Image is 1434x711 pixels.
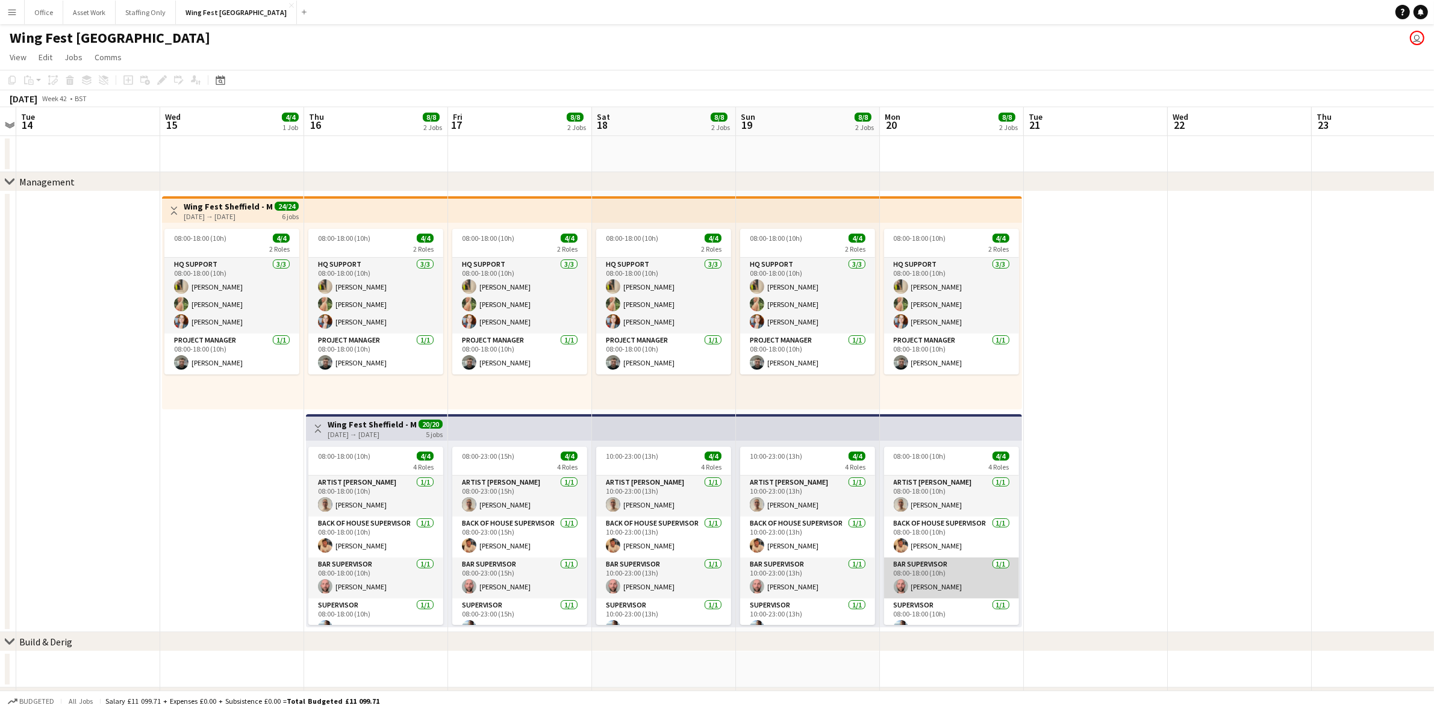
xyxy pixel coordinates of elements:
[105,697,379,706] div: Salary £11 099.71 + Expenses £0.00 + Subsistence £0.00 =
[452,557,587,598] app-card-role: Bar Supervisor1/108:00-23:00 (15h)[PERSON_NAME]
[75,94,87,103] div: BST
[163,118,181,132] span: 15
[740,517,875,557] app-card-role: Back of House Supervisor1/110:00-23:00 (13h)[PERSON_NAME]
[884,229,1019,374] app-job-card: 08:00-18:00 (10h)4/42 RolesHQ Support3/308:00-18:00 (10h)[PERSON_NAME][PERSON_NAME][PERSON_NAME]P...
[308,598,443,639] app-card-role: Supervisor1/108:00-18:00 (10h)[PERSON_NAME]
[557,462,578,471] span: 4 Roles
[596,447,731,625] div: 10:00-23:00 (13h)4/44 RolesArtist [PERSON_NAME]1/110:00-23:00 (13h)[PERSON_NAME]Back of House Sup...
[308,229,443,374] app-job-card: 08:00-18:00 (10h)4/42 RolesHQ Support3/308:00-18:00 (10h)[PERSON_NAME][PERSON_NAME][PERSON_NAME]P...
[413,244,434,253] span: 2 Roles
[63,1,116,24] button: Asset Work
[740,258,875,334] app-card-role: HQ Support3/308:00-18:00 (10h)[PERSON_NAME][PERSON_NAME][PERSON_NAME]
[596,598,731,639] app-card-role: Supervisor1/110:00-23:00 (13h)[PERSON_NAME]
[328,419,417,430] h3: Wing Fest Sheffield - Management Team
[308,334,443,374] app-card-role: Project Manager1/108:00-18:00 (10h)[PERSON_NAME]
[855,113,871,122] span: 8/8
[328,430,417,439] div: [DATE] → [DATE]
[269,244,290,253] span: 2 Roles
[849,234,865,243] span: 4/4
[34,49,57,65] a: Edit
[884,258,1019,334] app-card-role: HQ Support3/308:00-18:00 (10h)[PERSON_NAME][PERSON_NAME][PERSON_NAME]
[993,452,1009,461] span: 4/4
[318,234,370,243] span: 08:00-18:00 (10h)
[1027,118,1043,132] span: 21
[164,334,299,374] app-card-role: Project Manager1/108:00-18:00 (10h)[PERSON_NAME]
[462,452,514,461] span: 08:00-23:00 (15h)
[884,476,1019,517] app-card-role: Artist [PERSON_NAME]1/108:00-18:00 (10h)[PERSON_NAME]
[597,111,610,122] span: Sat
[308,476,443,517] app-card-role: Artist [PERSON_NAME]1/108:00-18:00 (10h)[PERSON_NAME]
[884,447,1019,625] div: 08:00-18:00 (10h)4/44 RolesArtist [PERSON_NAME]1/108:00-18:00 (10h)[PERSON_NAME]Back of House Sup...
[750,452,802,461] span: 10:00-23:00 (13h)
[884,598,1019,639] app-card-role: Supervisor1/108:00-18:00 (10h)[PERSON_NAME]
[308,258,443,334] app-card-role: HQ Support3/308:00-18:00 (10h)[PERSON_NAME][PERSON_NAME][PERSON_NAME]
[1171,118,1188,132] span: 22
[596,334,731,374] app-card-role: Project Manager1/108:00-18:00 (10h)[PERSON_NAME]
[855,123,874,132] div: 2 Jobs
[561,234,578,243] span: 4/4
[95,52,122,63] span: Comms
[596,229,731,374] app-job-card: 08:00-18:00 (10h)4/42 RolesHQ Support3/308:00-18:00 (10h)[PERSON_NAME][PERSON_NAME][PERSON_NAME]P...
[164,229,299,374] div: 08:00-18:00 (10h)4/42 RolesHQ Support3/308:00-18:00 (10h)[PERSON_NAME][PERSON_NAME][PERSON_NAME]P...
[21,111,35,122] span: Tue
[462,234,514,243] span: 08:00-18:00 (10h)
[701,462,722,471] span: 4 Roles
[894,452,946,461] span: 08:00-18:00 (10h)
[740,229,875,374] app-job-card: 08:00-18:00 (10h)4/42 RolesHQ Support3/308:00-18:00 (10h)[PERSON_NAME][PERSON_NAME][PERSON_NAME]P...
[176,1,297,24] button: Wing Fest [GEOGRAPHIC_DATA]
[419,420,443,429] span: 20/20
[417,234,434,243] span: 4/4
[452,229,587,374] app-job-card: 08:00-18:00 (10h)4/42 RolesHQ Support3/308:00-18:00 (10h)[PERSON_NAME][PERSON_NAME][PERSON_NAME]P...
[273,234,290,243] span: 4/4
[452,334,587,374] app-card-role: Project Manager1/108:00-18:00 (10h)[PERSON_NAME]
[307,118,324,132] span: 16
[567,113,584,122] span: 8/8
[5,49,31,65] a: View
[894,234,946,243] span: 08:00-18:00 (10h)
[308,517,443,557] app-card-role: Back of House Supervisor1/108:00-18:00 (10h)[PERSON_NAME]
[19,697,54,706] span: Budgeted
[741,111,755,122] span: Sun
[308,447,443,625] div: 08:00-18:00 (10h)4/44 RolesArtist [PERSON_NAME]1/108:00-18:00 (10h)[PERSON_NAME]Back of House Sup...
[184,201,273,212] h3: Wing Fest Sheffield - Management Team
[740,447,875,625] div: 10:00-23:00 (13h)4/44 RolesArtist [PERSON_NAME]1/110:00-23:00 (13h)[PERSON_NAME]Back of House Sup...
[309,111,324,122] span: Thu
[849,452,865,461] span: 4/4
[282,113,299,122] span: 4/4
[413,462,434,471] span: 4 Roles
[705,452,722,461] span: 4/4
[740,598,875,639] app-card-role: Supervisor1/110:00-23:00 (13h)[PERSON_NAME]
[452,517,587,557] app-card-role: Back of House Supervisor1/108:00-23:00 (15h)[PERSON_NAME]
[116,1,176,24] button: Staffing Only
[452,476,587,517] app-card-role: Artist [PERSON_NAME]1/108:00-23:00 (15h)[PERSON_NAME]
[596,476,731,517] app-card-role: Artist [PERSON_NAME]1/110:00-23:00 (13h)[PERSON_NAME]
[595,118,610,132] span: 18
[184,212,273,221] div: [DATE] → [DATE]
[884,557,1019,598] app-card-role: Bar Supervisor1/108:00-18:00 (10h)[PERSON_NAME]
[10,93,37,105] div: [DATE]
[452,447,587,625] app-job-card: 08:00-23:00 (15h)4/44 RolesArtist [PERSON_NAME]1/108:00-23:00 (15h)[PERSON_NAME]Back of House Sup...
[66,697,95,706] span: All jobs
[90,49,126,65] a: Comms
[19,118,35,132] span: 14
[165,111,181,122] span: Wed
[60,49,87,65] a: Jobs
[1317,111,1332,122] span: Thu
[417,452,434,461] span: 4/4
[25,1,63,24] button: Office
[174,234,226,243] span: 08:00-18:00 (10h)
[308,557,443,598] app-card-role: Bar Supervisor1/108:00-18:00 (10h)[PERSON_NAME]
[453,111,463,122] span: Fri
[606,452,658,461] span: 10:00-23:00 (13h)
[740,476,875,517] app-card-role: Artist [PERSON_NAME]1/110:00-23:00 (13h)[PERSON_NAME]
[19,176,75,188] div: Management
[451,118,463,132] span: 17
[845,244,865,253] span: 2 Roles
[883,118,900,132] span: 20
[39,52,52,63] span: Edit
